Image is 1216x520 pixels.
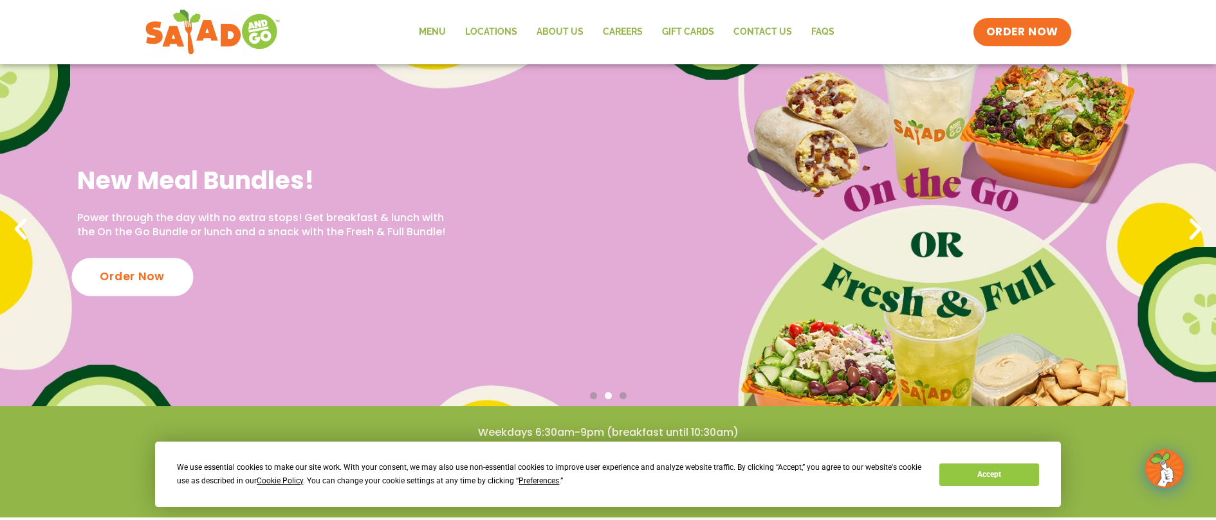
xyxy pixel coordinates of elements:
div: We use essential cookies to make our site work. With your consent, we may also use non-essential ... [177,461,924,488]
button: Accept [939,463,1038,486]
a: ORDER NOW [973,18,1071,46]
h4: Weekdays 6:30am-9pm (breakfast until 10:30am) [26,426,1190,440]
nav: Menu [409,17,844,47]
img: wpChatIcon [1147,451,1183,487]
p: Power through the day with no extra stops! Get breakfast & lunch with the On the Go Bundle or lun... [77,211,453,240]
img: new-SAG-logo-768×292 [145,6,281,58]
a: Careers [593,17,652,47]
span: Cookie Policy [257,476,303,485]
span: Go to slide 1 [590,392,597,399]
span: Go to slide 2 [605,392,612,399]
h2: New Meal Bundles! [77,165,453,196]
a: Locations [456,17,527,47]
span: ORDER NOW [986,24,1058,40]
a: Contact Us [724,17,802,47]
span: Preferences [519,476,559,485]
span: Go to slide 3 [620,392,627,399]
a: FAQs [802,17,844,47]
a: GIFT CARDS [652,17,724,47]
a: Menu [409,17,456,47]
a: About Us [527,17,593,47]
div: Cookie Consent Prompt [155,442,1061,507]
div: Order Now [71,258,193,296]
h4: Weekends 7am-9pm (breakfast until 11am) [26,446,1190,460]
div: Previous slide [6,215,35,244]
div: Next slide [1181,215,1210,244]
